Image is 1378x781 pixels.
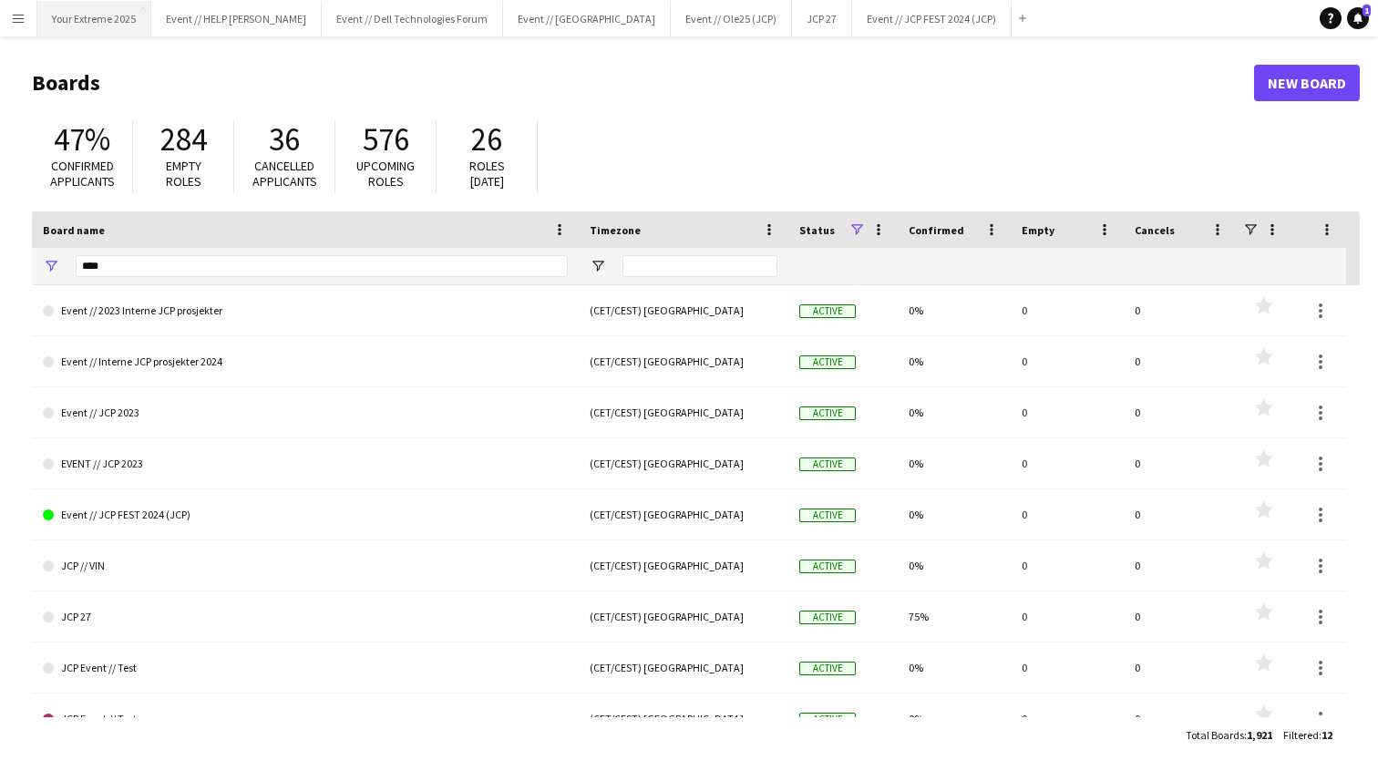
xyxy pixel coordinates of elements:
span: Upcoming roles [356,158,415,190]
a: Event // 2023 Interne JCP prosjekter [43,285,568,336]
button: Open Filter Menu [590,258,606,274]
div: 0 [1011,387,1124,437]
div: (CET/CEST) [GEOGRAPHIC_DATA] [579,591,788,642]
span: 26 [471,119,502,159]
button: Event // Ole25 (JCP) [671,1,792,36]
a: Event // Interne JCP prosjekter 2024 [43,336,568,387]
div: 0 [1124,285,1237,335]
div: (CET/CEST) [GEOGRAPHIC_DATA] [579,387,788,437]
div: 0 [1124,591,1237,642]
span: 36 [269,119,300,159]
h1: Boards [32,69,1254,97]
div: 0 [1124,387,1237,437]
span: Active [799,304,856,318]
div: : [1283,717,1332,753]
div: 0 [1124,438,1237,488]
a: New Board [1254,65,1360,101]
span: Status [799,223,835,237]
span: 1,921 [1247,728,1272,742]
span: 284 [160,119,207,159]
div: 0 [1124,694,1237,744]
span: Active [799,355,856,369]
span: Active [799,662,856,675]
span: Filtered [1283,728,1319,742]
span: Active [799,457,856,471]
input: Board name Filter Input [76,255,568,277]
a: Event // JCP 2023 [43,387,568,438]
a: JCP // VIN [43,540,568,591]
span: Cancels [1135,223,1175,237]
a: 1 [1347,7,1369,29]
button: JCP 27 [792,1,852,36]
div: 0 [1124,336,1237,386]
button: Event // HELP [PERSON_NAME] [151,1,322,36]
span: 1 [1363,5,1371,16]
div: 0 [1124,540,1237,591]
a: Event // JCP FEST 2024 (JCP) [43,489,568,540]
div: (CET/CEST) [GEOGRAPHIC_DATA] [579,438,788,488]
span: Cancelled applicants [252,158,317,190]
div: 0% [898,489,1011,540]
input: Timezone Filter Input [622,255,777,277]
div: 0% [898,285,1011,335]
div: 0 [1011,336,1124,386]
a: JCP Event // Test [43,642,568,694]
button: Event // Dell Technologies Forum [322,1,503,36]
div: 0 [1011,642,1124,693]
span: Active [799,406,856,420]
span: Active [799,713,856,726]
a: JCP Event // Test [43,694,568,745]
span: Timezone [590,223,641,237]
div: (CET/CEST) [GEOGRAPHIC_DATA] [579,285,788,335]
div: 0 [1011,285,1124,335]
span: 47% [54,119,110,159]
div: 0% [898,438,1011,488]
span: Active [799,560,856,573]
span: Confirmed applicants [50,158,115,190]
div: (CET/CEST) [GEOGRAPHIC_DATA] [579,694,788,744]
div: 0 [1124,642,1237,693]
span: Active [799,611,856,624]
span: Roles [DATE] [469,158,505,190]
div: 75% [898,591,1011,642]
div: (CET/CEST) [GEOGRAPHIC_DATA] [579,489,788,540]
button: Your Extreme 2025 [37,1,151,36]
button: Event // JCP FEST 2024 (JCP) [852,1,1012,36]
div: (CET/CEST) [GEOGRAPHIC_DATA] [579,540,788,591]
button: Event // [GEOGRAPHIC_DATA] [503,1,671,36]
div: 0% [898,387,1011,437]
span: 576 [363,119,409,159]
span: Active [799,509,856,522]
div: 0% [898,694,1011,744]
a: JCP 27 [43,591,568,642]
div: 0 [1011,540,1124,591]
div: 0% [898,336,1011,386]
div: : [1186,717,1272,753]
span: Empty [1022,223,1054,237]
div: 0 [1011,694,1124,744]
div: (CET/CEST) [GEOGRAPHIC_DATA] [579,642,788,693]
div: 0 [1011,438,1124,488]
div: 0% [898,642,1011,693]
div: 0 [1124,489,1237,540]
span: Empty roles [166,158,201,190]
span: Board name [43,223,105,237]
a: EVENT // JCP 2023 [43,438,568,489]
div: 0 [1011,591,1124,642]
span: Total Boards [1186,728,1244,742]
button: Open Filter Menu [43,258,59,274]
div: 0 [1011,489,1124,540]
span: 12 [1321,728,1332,742]
div: 0% [898,540,1011,591]
span: Confirmed [909,223,964,237]
div: (CET/CEST) [GEOGRAPHIC_DATA] [579,336,788,386]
